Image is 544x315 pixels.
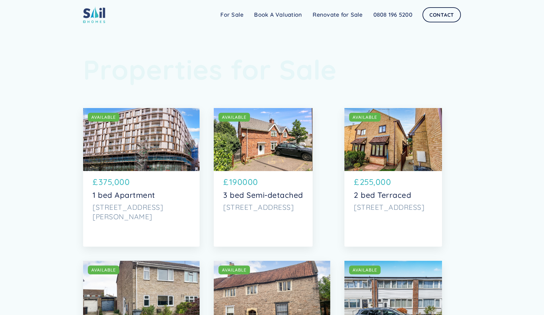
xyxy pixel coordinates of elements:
[368,9,418,21] a: 0808 196 5200
[353,114,377,120] div: AVAILABLE
[353,267,377,273] div: AVAILABLE
[222,114,246,120] div: AVAILABLE
[214,108,313,247] a: AVAILABLE£1900003 bed Semi-detached[STREET_ADDRESS]
[222,267,246,273] div: AVAILABLE
[215,9,249,21] a: For Sale
[223,203,303,212] p: [STREET_ADDRESS]
[344,108,442,247] a: AVAILABLE£255,0002 bed Terraced[STREET_ADDRESS]
[249,9,307,21] a: Book A Valuation
[93,191,190,200] p: 1 bed Apartment
[229,176,258,188] p: 190000
[307,9,368,21] a: Renovate for Sale
[91,267,116,273] div: AVAILABLE
[223,191,303,200] p: 3 bed Semi-detached
[93,203,190,221] p: [STREET_ADDRESS][PERSON_NAME]
[93,176,98,188] p: £
[99,176,130,188] p: 375,000
[360,176,391,188] p: 255,000
[91,114,116,120] div: AVAILABLE
[422,7,461,22] a: Contact
[354,176,359,188] p: £
[83,6,105,23] img: sail home logo colored
[354,191,433,200] p: 2 bed Terraced
[83,54,461,86] h1: Properties for Sale
[223,176,229,188] p: £
[83,108,200,247] a: AVAILABLE£375,0001 bed Apartment[STREET_ADDRESS][PERSON_NAME]
[354,203,433,212] p: [STREET_ADDRESS]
